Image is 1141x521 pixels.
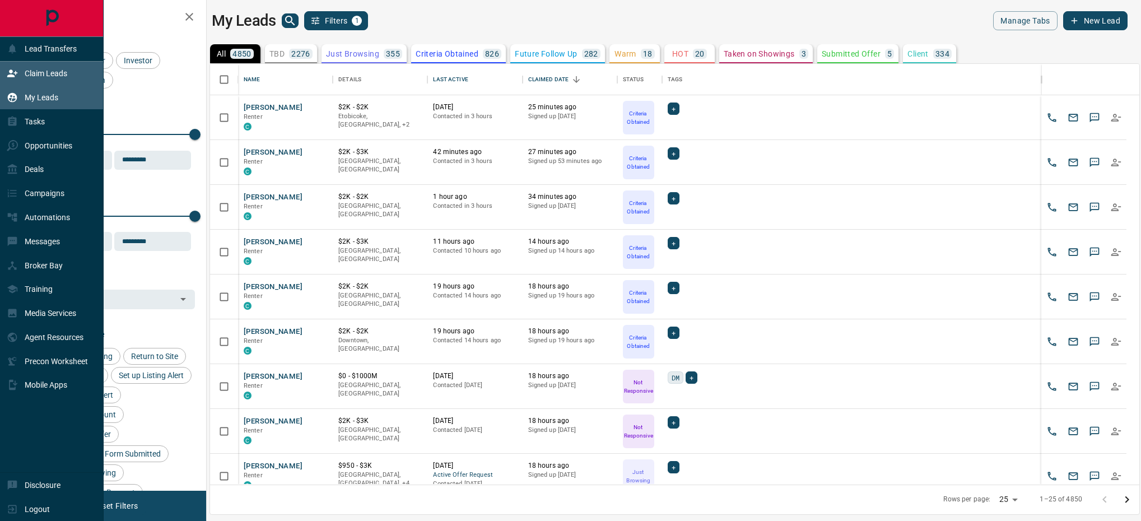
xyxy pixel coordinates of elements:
div: condos.ca [244,347,252,355]
div: + [686,371,697,384]
span: + [672,417,676,428]
p: Signed up 19 hours ago [528,291,612,300]
button: Open [175,291,191,307]
div: + [668,237,679,249]
button: Reset Filters [85,496,145,515]
button: Manage Tabs [993,11,1057,30]
p: 14 hours ago [528,237,612,246]
div: condos.ca [244,302,252,310]
p: Contacted 14 hours ago [433,336,516,345]
div: condos.ca [244,481,252,489]
button: [PERSON_NAME] [244,416,302,427]
button: Call [1044,468,1060,485]
p: $950 - $3K [338,461,422,471]
svg: Sms [1089,291,1100,303]
div: condos.ca [244,257,252,265]
p: Submitted Offer [822,50,881,58]
span: + [672,327,676,338]
p: Signed up [DATE] [528,381,612,390]
button: [PERSON_NAME] [244,461,302,472]
div: Set up Listing Alert [111,367,192,384]
p: 18 hours ago [528,327,612,336]
svg: Email [1068,471,1079,482]
p: Signed up [DATE] [528,202,612,211]
div: Claimed Date [528,64,569,95]
p: Not Responsive [624,423,653,440]
button: Email [1065,378,1082,395]
svg: Email [1068,112,1079,123]
p: Contacted 14 hours ago [433,291,516,300]
svg: Call [1046,202,1058,213]
p: All [217,50,226,58]
svg: Reallocate [1110,336,1121,347]
svg: Sms [1089,246,1100,258]
span: + [690,372,693,383]
p: Signed up [DATE] [528,112,612,121]
div: Claimed Date [523,64,617,95]
p: 18 hours ago [528,416,612,426]
p: 27 minutes ago [528,147,612,157]
span: 1 [353,17,361,25]
div: Tags [668,64,683,95]
p: Criteria Obtained [624,199,653,216]
div: condos.ca [244,212,252,220]
p: Signed up 14 hours ago [528,246,612,255]
button: Reallocate [1107,333,1124,350]
button: SMS [1086,199,1103,216]
p: $2K - $3K [338,147,422,157]
h2: Filters [36,11,195,25]
div: + [668,461,679,473]
svg: Email [1068,291,1079,303]
span: Renter [244,472,263,479]
button: Email [1065,333,1082,350]
button: Filters1 [304,11,369,30]
button: Reallocate [1107,423,1124,440]
div: condos.ca [244,392,252,399]
p: 826 [485,50,499,58]
button: Email [1065,289,1082,305]
button: [PERSON_NAME] [244,147,302,158]
p: [GEOGRAPHIC_DATA], [GEOGRAPHIC_DATA] [338,291,422,309]
p: Criteria Obtained [624,154,653,171]
span: Investor [120,56,156,65]
svg: Call [1046,381,1058,392]
p: 25 minutes ago [528,103,612,112]
p: 1–25 of 4850 [1040,495,1082,504]
h1: My Leads [212,12,276,30]
button: search button [282,13,299,28]
p: [DATE] [433,371,516,381]
button: SMS [1086,468,1103,485]
span: Set up Listing Alert [115,371,188,380]
div: condos.ca [244,123,252,131]
button: Email [1065,423,1082,440]
svg: Sms [1089,426,1100,437]
button: Call [1044,423,1060,440]
p: 282 [584,50,598,58]
p: 1 hour ago [433,192,516,202]
button: New Lead [1063,11,1128,30]
svg: Sms [1089,381,1100,392]
span: Renter [244,337,263,345]
p: Criteria Obtained [624,289,653,305]
p: Rows per page: [943,495,990,504]
p: Taken on Showings [724,50,795,58]
p: 11 hours ago [433,237,516,246]
div: Details [338,64,361,95]
div: + [668,327,679,339]
button: Call [1044,109,1060,126]
div: + [668,416,679,429]
button: Call [1044,378,1060,395]
p: 19 hours ago [433,327,516,336]
svg: Email [1068,381,1079,392]
p: Contacted [DATE] [433,426,516,435]
svg: Reallocate [1110,471,1121,482]
p: Contacted 10 hours ago [433,246,516,255]
span: Return to Site [127,352,182,361]
p: Downtown, [GEOGRAPHIC_DATA] [338,336,422,353]
p: Criteria Obtained [624,333,653,350]
div: Last Active [427,64,522,95]
p: Just Browsing [326,50,379,58]
button: Call [1044,289,1060,305]
p: Signed up [DATE] [528,426,612,435]
svg: Email [1068,202,1079,213]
